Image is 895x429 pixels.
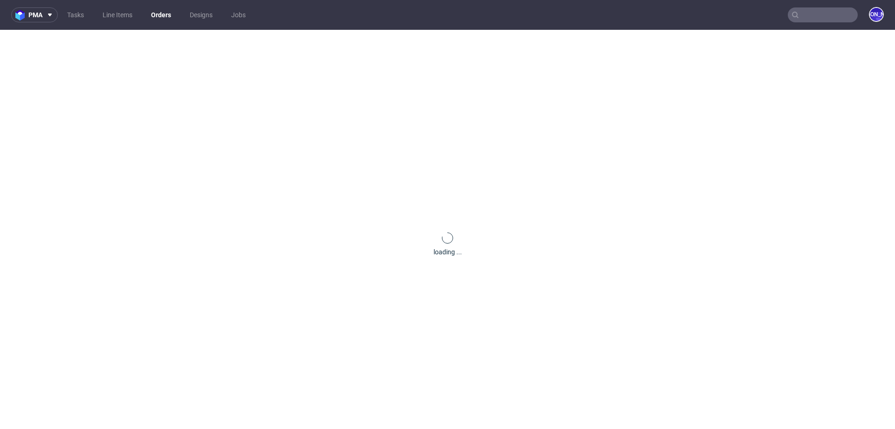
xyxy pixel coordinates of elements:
a: Orders [145,7,177,22]
img: logo [15,10,28,20]
span: pma [28,12,42,18]
figcaption: [PERSON_NAME] [870,8,883,21]
button: pma [11,7,58,22]
a: Designs [184,7,218,22]
div: loading ... [434,247,462,257]
a: Tasks [62,7,89,22]
a: Jobs [226,7,251,22]
a: Line Items [97,7,138,22]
